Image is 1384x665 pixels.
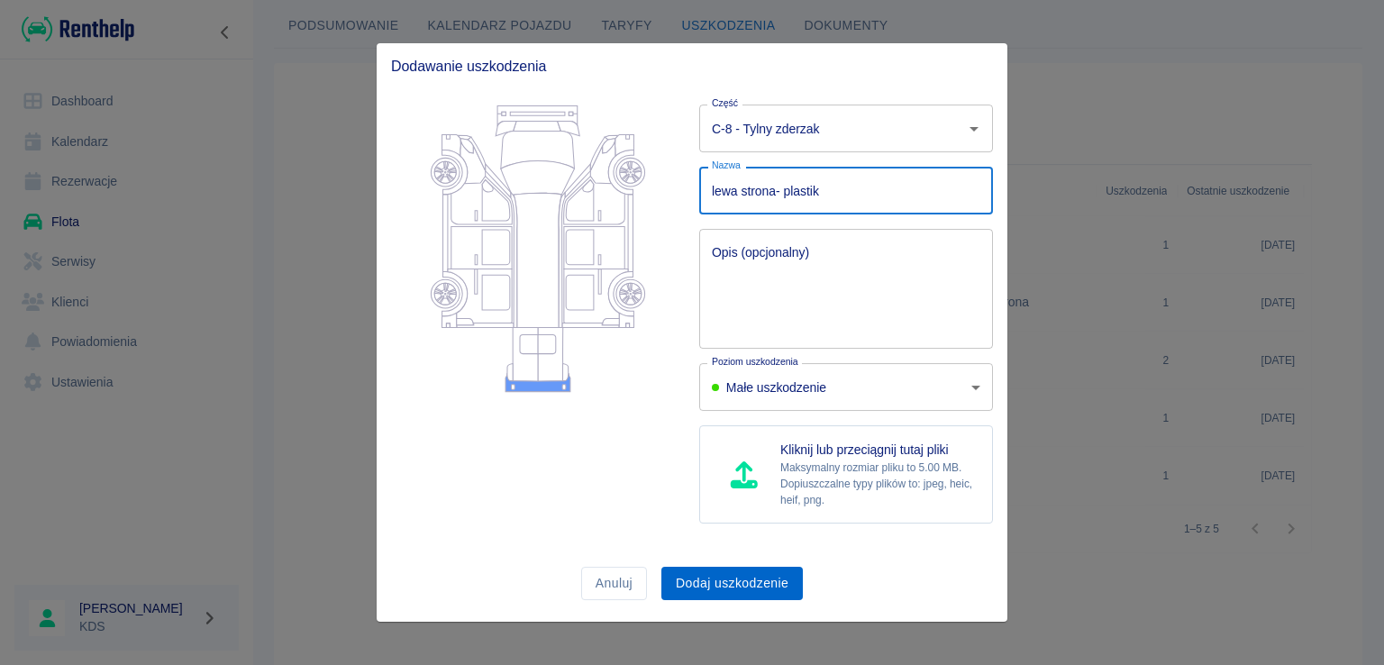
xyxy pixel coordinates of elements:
[712,159,741,172] label: Nazwa
[961,116,987,141] button: Otwórz
[391,58,993,76] span: Dodawanie uszkodzenia
[581,567,647,600] button: Anuluj
[712,378,964,396] div: Małe uszkodzenie
[780,476,978,508] p: Dopiuszczalne typy plików to: jpeg, heic, heif, png.
[712,96,738,110] label: Część
[661,567,803,600] button: Dodaj uszkodzenie
[712,355,798,369] label: Poziom uszkodzenia
[780,460,978,476] p: Maksymalny rozmiar pliku to 5.00 MB.
[780,441,978,460] p: Kliknij lub przeciągnij tutaj pliki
